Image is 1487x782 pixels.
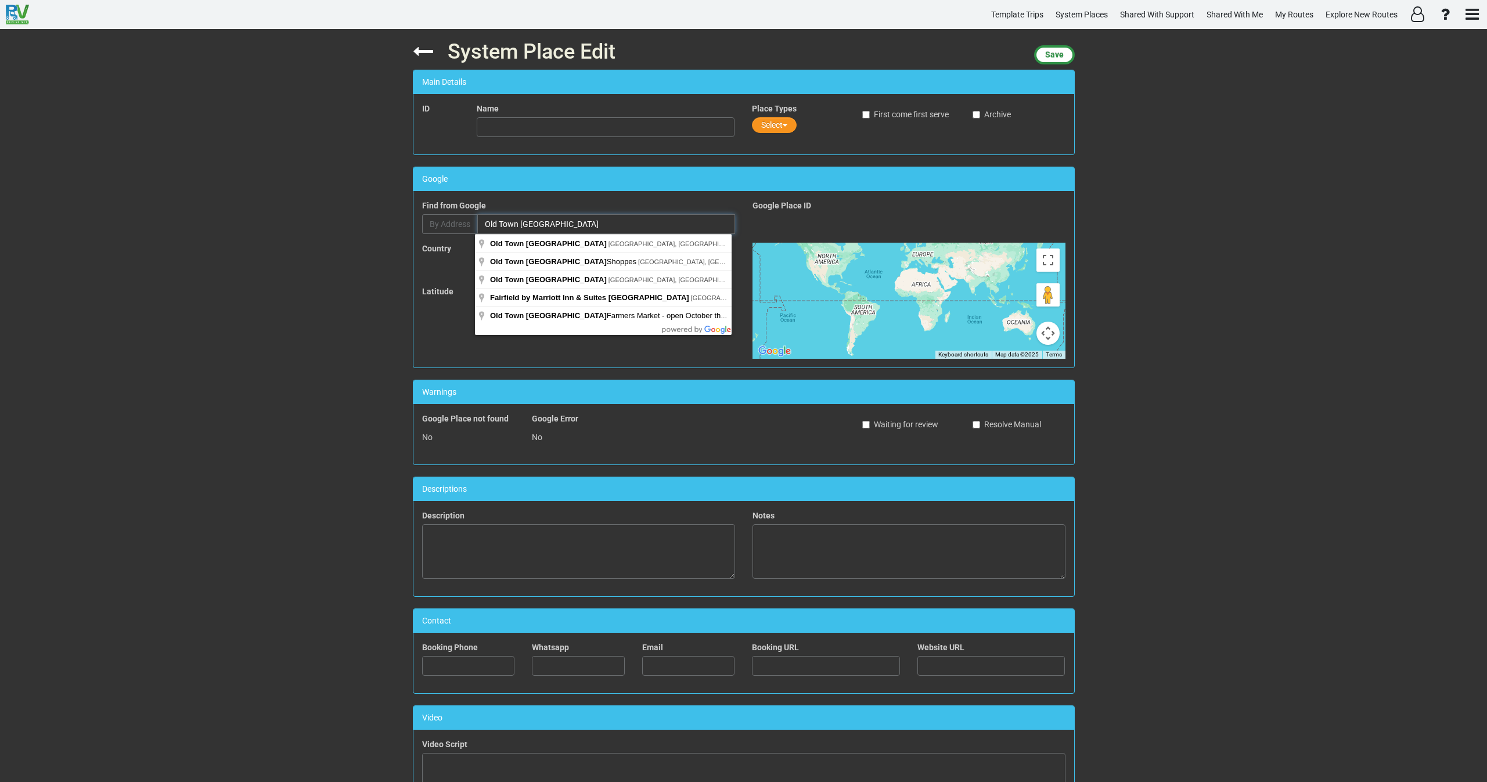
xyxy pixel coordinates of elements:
span: Explore New Routes [1326,10,1398,19]
button: Save [1034,45,1075,64]
label: ID [422,103,430,114]
span: Save [1045,50,1064,59]
label: Whatsapp [532,642,569,653]
img: RvPlanetLogo.png [6,5,29,24]
button: Toggle fullscreen view [1036,248,1060,272]
label: Google Place ID [752,200,811,211]
label: Place Types [752,103,797,114]
a: Template Trips [986,3,1049,26]
a: Shared With Me [1201,3,1268,26]
span: System Places [1056,10,1108,19]
input: Resolve Manual [973,421,980,428]
a: Terms (opens in new tab) [1046,351,1062,358]
div: Warnings [413,380,1074,404]
span: By Address [430,219,470,229]
label: First come first serve [862,109,949,120]
span: Shoppes [490,257,638,266]
label: Latitude [422,286,453,297]
span: Old Town [GEOGRAPHIC_DATA] [490,257,607,266]
input: Enter a location [477,214,735,234]
button: Keyboard shortcuts [938,351,988,359]
label: Resolve Manual [973,419,1041,430]
a: Explore New Routes [1320,3,1403,26]
span: [GEOGRAPHIC_DATA], [GEOGRAPHIC_DATA], [GEOGRAPHIC_DATA] [609,240,815,247]
span: System Place Edit [448,39,615,64]
label: Google Error [532,413,578,424]
label: Description [422,510,465,521]
label: Archive [973,109,1011,120]
a: Shared With Support [1115,3,1200,26]
span: Old Town [GEOGRAPHIC_DATA] [490,311,607,320]
span: My Routes [1275,10,1313,19]
label: Notes [752,510,775,521]
div: Descriptions [413,477,1074,501]
span: No [422,433,433,442]
span: No [532,433,542,442]
button: Drag Pegman onto the map to open Street View [1036,283,1060,307]
a: Open this area in Google Maps (opens a new window) [755,344,794,359]
div: Contact [413,609,1074,633]
label: Booking URL [752,642,799,653]
span: [GEOGRAPHIC_DATA][PERSON_NAME], [GEOGRAPHIC_DATA], [GEOGRAPHIC_DATA] [691,294,950,301]
label: Find from Google [422,200,486,211]
span: Old Town [GEOGRAPHIC_DATA] [490,239,607,248]
img: Google [755,344,794,359]
button: Map camera controls [1036,322,1060,345]
div: By Address [422,214,477,234]
a: My Routes [1270,3,1319,26]
label: Booking Phone [422,642,478,653]
label: Google Place not found [422,413,509,424]
label: Name [477,103,499,114]
span: Shared With Me [1207,10,1263,19]
label: Website URL [917,642,964,653]
label: Email [642,642,663,653]
div: Google [413,167,1074,191]
div: Main Details [413,70,1074,94]
span: [GEOGRAPHIC_DATA], [GEOGRAPHIC_DATA], [GEOGRAPHIC_DATA] [638,258,845,265]
label: Country [422,243,451,254]
span: Shared With Support [1120,10,1194,19]
button: Select [752,117,797,133]
input: Waiting for review [862,421,870,428]
label: Waiting for review [862,419,938,430]
input: First come first serve [862,111,870,118]
span: Farmers Market - open October through May [490,311,758,320]
span: Template Trips [991,10,1043,19]
label: Video Script [422,738,467,750]
span: Old Town [GEOGRAPHIC_DATA] [490,275,607,284]
a: System Places [1050,3,1113,26]
span: [GEOGRAPHIC_DATA], [GEOGRAPHIC_DATA], [GEOGRAPHIC_DATA] [609,276,815,283]
input: Archive [973,111,980,118]
div: Video [413,706,1074,730]
span: Map data ©2025 [995,351,1039,358]
span: Fairfield by Marriott Inn & Suites [GEOGRAPHIC_DATA] [490,293,689,302]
